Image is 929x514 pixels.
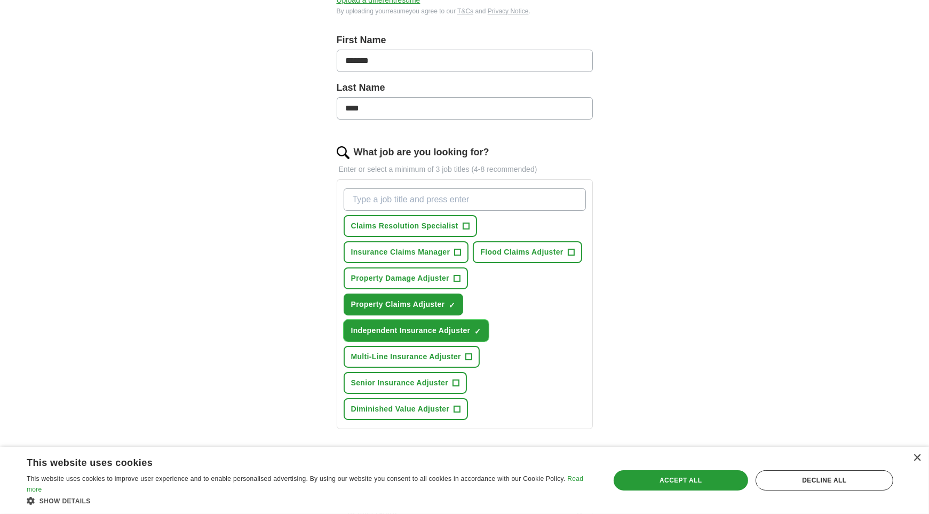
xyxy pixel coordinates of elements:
a: T&Cs [457,7,473,15]
button: Multi-Line Insurance Adjuster [344,346,480,368]
button: Diminished Value Adjuster [344,398,469,420]
label: What job are you looking for? [354,145,489,160]
img: search.png [337,146,350,159]
label: First Name [337,33,593,48]
div: Show details [27,495,592,506]
button: Property Claims Adjuster✓ [344,294,464,315]
button: Senior Insurance Adjuster [344,372,467,394]
span: Insurance Claims Manager [351,247,450,258]
span: Flood Claims Adjuster [480,247,563,258]
a: Privacy Notice [488,7,529,15]
button: Flood Claims Adjuster [473,241,582,263]
span: Claims Resolution Specialist [351,220,458,232]
span: Property Damage Adjuster [351,273,450,284]
div: This website uses cookies [27,453,566,469]
div: By uploading your resume you agree to our and . [337,6,593,16]
button: Property Damage Adjuster [344,267,469,289]
button: Claims Resolution Specialist [344,215,477,237]
div: Accept all [614,470,748,491]
span: ✓ [474,327,481,336]
span: Diminished Value Adjuster [351,404,450,415]
span: This website uses cookies to improve user experience and to enable personalised advertising. By u... [27,475,566,483]
span: Property Claims Adjuster [351,299,445,310]
div: Decline all [756,470,893,491]
span: ✓ [449,301,455,310]
span: Multi-Line Insurance Adjuster [351,351,461,362]
button: Insurance Claims Manager [344,241,469,263]
input: Type a job title and press enter [344,188,586,211]
div: Close [913,454,921,462]
p: Enter or select a minimum of 3 job titles (4-8 recommended) [337,164,593,175]
span: Senior Insurance Adjuster [351,377,449,389]
button: Independent Insurance Adjuster✓ [344,320,489,342]
span: Show details [39,497,91,505]
label: Last Name [337,81,593,95]
span: Independent Insurance Adjuster [351,325,471,336]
